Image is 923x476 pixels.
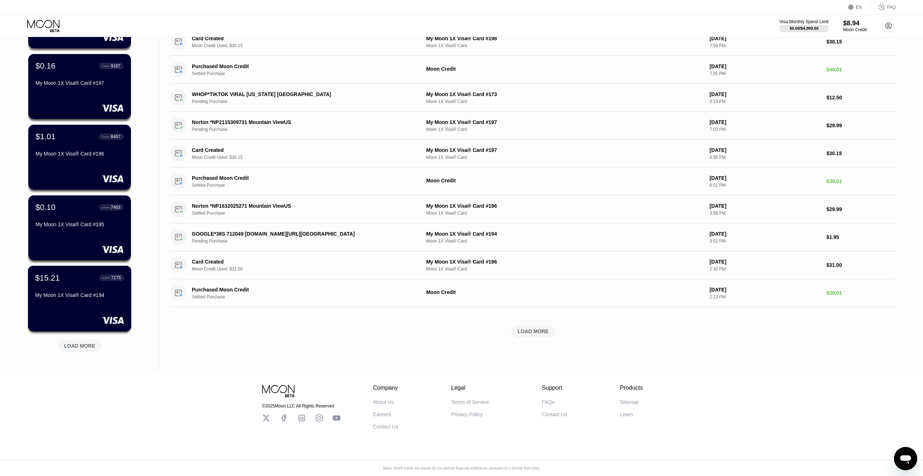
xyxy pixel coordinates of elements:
[542,399,555,405] div: FAQs
[192,266,417,272] div: Moon Credit Used: $31.00
[377,466,546,470] div: Moon Visa® Cards are issued by our partner financial institutions, pursuant to a license from Visa.
[192,259,401,265] div: Card Created
[709,287,820,293] div: [DATE]
[103,277,110,279] div: ● ● ● ●
[192,155,417,160] div: Moon Credit Used: $30.15
[827,234,896,240] div: $1.95
[373,399,394,405] div: About Us
[843,20,867,32] div: $8.94Moon Credit
[373,424,398,430] div: Contact Us
[192,239,417,244] div: Pending Purchase
[542,411,567,417] div: Contact Us
[192,119,401,125] div: Norton *NP2115309731 Mountain ViewUS
[111,275,121,280] div: 7175
[28,125,131,190] div: $1.01● ● ● ●8467My Moon 1X Visa® Card #196
[102,65,110,67] div: ● ● ● ●
[36,151,124,157] div: My Moon 1X Visa® Card #196
[111,134,120,139] div: 8467
[620,385,643,391] div: Products
[709,43,820,48] div: 7:58 PM
[373,385,398,391] div: Company
[827,178,896,184] div: $30.01
[709,63,820,69] div: [DATE]
[709,231,820,237] div: [DATE]
[709,127,820,132] div: 7:03 PM
[709,119,820,125] div: [DATE]
[426,211,704,216] div: Moon 1X Visa® Card
[170,167,896,195] div: Purchased Moon CreditSettled PurchaseMoon Credit[DATE]6:51 PM$30.01
[620,411,633,417] div: Learn
[856,5,862,10] div: EN
[373,411,391,417] div: Careers
[28,54,131,119] div: $0.16● ● ● ●9167My Moon 1X Visa® Card #197
[426,127,704,132] div: Moon 1X Visa® Card
[36,222,124,227] div: My Moon 1X Visa® Card #195
[709,183,820,188] div: 6:51 PM
[192,183,417,188] div: Settled Purchase
[170,140,896,167] div: Card CreatedMoon Credit Used: $30.15My Moon 1X Visa® Card #197Moon 1X Visa® Card[DATE]6:56 PM$30.15
[894,447,917,470] iframe: Mesajlaşma penceresini başlatma düğmesi, görüşme devam ediyor
[426,289,704,295] div: Moon Credit
[709,71,820,76] div: 7:55 PM
[53,337,107,352] div: LOAD MORE
[192,91,401,97] div: WHOP*TIKTOK VIRAL [US_STATE] [GEOGRAPHIC_DATA]
[709,203,820,209] div: [DATE]
[827,95,896,100] div: $12.50
[709,99,820,104] div: 9:19 PM
[192,294,417,299] div: Settled Purchase
[451,399,489,405] div: Terms of Service
[35,292,124,298] div: My Moon 1X Visa® Card #194
[426,91,704,97] div: My Moon 1X Visa® Card #173
[451,411,483,417] div: Privacy Policy
[28,266,131,331] div: $15.21● ● ● ●7175My Moon 1X Visa® Card #194
[111,63,120,69] div: 9167
[192,211,417,216] div: Settled Purchase
[709,155,820,160] div: 6:56 PM
[827,206,896,212] div: $29.99
[709,36,820,41] div: [DATE]
[426,147,704,153] div: My Moon 1X Visa® Card #197
[620,399,638,405] div: Sitemap
[426,266,704,272] div: Moon 1X Visa® Card
[64,343,95,349] div: LOAD MORE
[542,385,567,391] div: Support
[192,231,401,237] div: GOOGLE*38S 712049 [DOMAIN_NAME][URL][GEOGRAPHIC_DATA]
[192,99,417,104] div: Pending Purchase
[426,99,704,104] div: Moon 1X Visa® Card
[709,239,820,244] div: 3:52 PM
[426,178,704,183] div: Moon Credit
[192,71,417,76] div: Settled Purchase
[192,203,401,209] div: Norton *NP1632025271 Mountain ViewUS
[170,28,896,56] div: Card CreatedMoon Credit Used: $30.15My Moon 1X Visa® Card #198Moon 1X Visa® Card[DATE]7:58 PM$30.15
[426,36,704,41] div: My Moon 1X Visa® Card #198
[170,84,896,112] div: WHOP*TIKTOK VIRAL [US_STATE] [GEOGRAPHIC_DATA]Pending PurchaseMy Moon 1X Visa® Card #173Moon 1X V...
[426,66,704,72] div: Moon Credit
[709,91,820,97] div: [DATE]
[848,4,870,11] div: EN
[102,136,110,138] div: ● ● ● ●
[192,36,401,41] div: Card Created
[790,26,819,30] div: $0.00 / $4,000.00
[870,4,896,11] div: FAQ
[170,251,896,279] div: Card CreatedMoon Credit Used: $31.00My Moon 1X Visa® Card #196Moon 1X Visa® Card[DATE]2:30 PM$31.00
[887,5,896,10] div: FAQ
[426,239,704,244] div: Moon 1X Visa® Card
[451,385,489,391] div: Legal
[426,259,704,265] div: My Moon 1X Visa® Card #196
[192,63,401,69] div: Purchased Moon Credit
[426,203,704,209] div: My Moon 1X Visa® Card #196
[102,206,110,208] div: ● ● ● ●
[709,147,820,153] div: [DATE]
[827,39,896,45] div: $30.15
[170,112,896,140] div: Norton *NP2115309731 Mountain ViewUSPending PurchaseMy Moon 1X Visa® Card #197Moon 1X Visa® Card[...
[827,290,896,296] div: $30.01
[426,43,704,48] div: Moon 1X Visa® Card
[426,119,704,125] div: My Moon 1X Visa® Card #197
[192,43,417,48] div: Moon Credit Used: $30.15
[709,294,820,299] div: 2:13 PM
